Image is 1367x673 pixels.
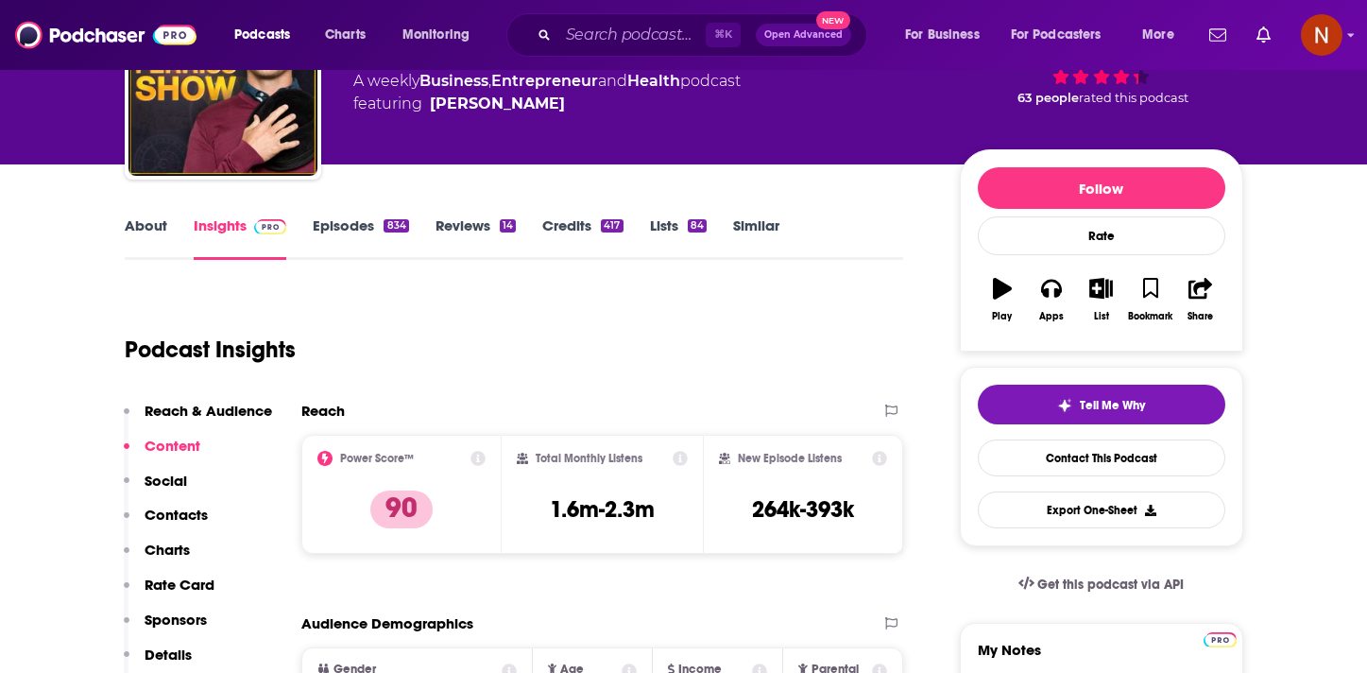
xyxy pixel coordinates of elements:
[992,311,1012,322] div: Play
[124,402,272,437] button: Reach & Audience
[301,614,473,632] h2: Audience Demographics
[145,402,272,420] p: Reach & Audience
[125,216,167,260] a: About
[313,216,408,260] a: Episodes834
[254,219,287,234] img: Podchaser Pro
[1188,311,1213,322] div: Share
[558,20,706,50] input: Search podcasts, credits, & more...
[353,93,741,115] span: featuring
[1129,20,1198,50] button: open menu
[1057,398,1072,413] img: tell me why sparkle
[536,452,642,465] h2: Total Monthly Listens
[978,492,1225,528] button: Export One-Sheet
[491,72,598,90] a: Entrepreneur
[892,20,1003,50] button: open menu
[221,20,315,50] button: open menu
[1301,14,1342,56] span: Logged in as AdelNBM
[764,30,843,40] span: Open Advanced
[488,72,491,90] span: ,
[978,440,1225,476] a: Contact This Podcast
[738,452,842,465] h2: New Episode Listens
[353,70,741,115] div: A weekly podcast
[194,216,287,260] a: InsightsPodchaser Pro
[301,402,345,420] h2: Reach
[1142,22,1174,48] span: More
[124,506,208,541] button: Contacts
[124,541,190,576] button: Charts
[1094,311,1109,322] div: List
[145,611,207,629] p: Sponsors
[15,17,197,53] img: Podchaser - Follow, Share and Rate Podcasts
[999,20,1129,50] button: open menu
[145,472,187,490] p: Social
[430,93,565,115] div: [PERSON_NAME]
[124,611,207,646] button: Sponsors
[1301,14,1342,56] img: User Profile
[706,23,741,47] span: ⌘ K
[1079,91,1188,105] span: rated this podcast
[1249,19,1278,51] a: Show notifications dropdown
[1037,577,1184,593] span: Get this podcast via API
[601,219,623,233] div: 417
[419,72,488,90] a: Business
[313,20,377,50] a: Charts
[627,72,680,90] a: Health
[650,216,707,260] a: Lists84
[145,576,214,594] p: Rate Card
[905,22,980,48] span: For Business
[550,495,655,524] h3: 1.6m-2.3m
[1202,19,1234,51] a: Show notifications dropdown
[524,13,885,57] div: Search podcasts, credits, & more...
[1126,266,1175,334] button: Bookmark
[978,167,1225,209] button: Follow
[370,491,433,528] p: 90
[542,216,623,260] a: Credits417
[752,495,854,524] h3: 264k-393k
[124,437,200,472] button: Content
[1017,91,1079,105] span: 63 people
[978,216,1225,255] div: Rate
[436,216,516,260] a: Reviews14
[1204,630,1237,647] a: Pro website
[145,646,192,664] p: Details
[1003,561,1200,608] a: Get this podcast via API
[325,22,366,48] span: Charts
[500,219,516,233] div: 14
[145,506,208,524] p: Contacts
[1076,266,1125,334] button: List
[145,541,190,559] p: Charts
[389,20,494,50] button: open menu
[340,452,414,465] h2: Power Score™
[1301,14,1342,56] button: Show profile menu
[1011,22,1102,48] span: For Podcasters
[978,266,1027,334] button: Play
[733,216,779,260] a: Similar
[145,437,200,455] p: Content
[1175,266,1224,334] button: Share
[816,11,850,29] span: New
[234,22,290,48] span: Podcasts
[125,336,296,364] h1: Podcast Insights
[124,472,187,507] button: Social
[1128,311,1172,322] div: Bookmark
[1080,398,1145,413] span: Tell Me Why
[598,72,627,90] span: and
[384,219,408,233] div: 834
[1027,266,1076,334] button: Apps
[978,385,1225,424] button: tell me why sparkleTell Me Why
[756,24,851,46] button: Open AdvancedNew
[1039,311,1064,322] div: Apps
[688,219,707,233] div: 84
[1204,632,1237,647] img: Podchaser Pro
[124,576,214,611] button: Rate Card
[402,22,470,48] span: Monitoring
